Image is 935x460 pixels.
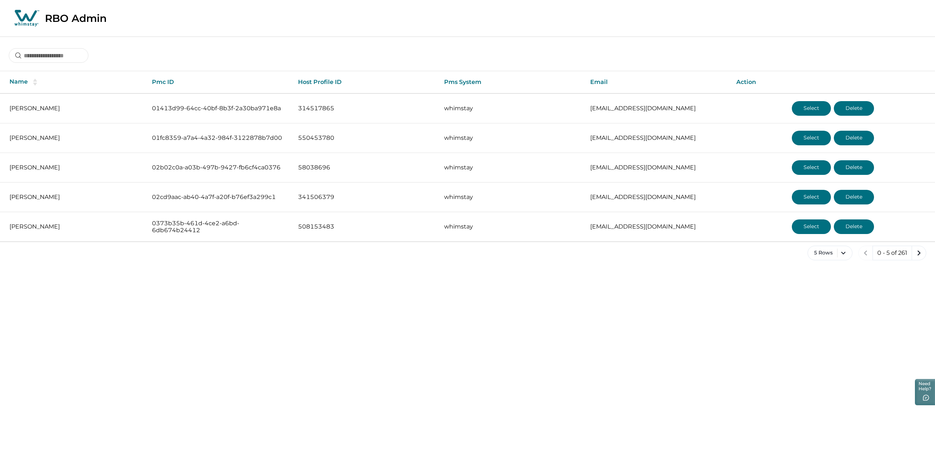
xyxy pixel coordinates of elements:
p: [PERSON_NAME] [9,223,140,230]
button: previous page [858,246,873,260]
p: 02b02c0a-a03b-497b-9427-fb6cf4ca0376 [152,164,286,171]
p: 0373b35b-461d-4ce2-a6bd-6db674b24412 [152,220,286,234]
p: [PERSON_NAME] [9,105,140,112]
th: Email [584,71,730,93]
button: Select [792,101,831,116]
button: Select [792,219,831,234]
p: [EMAIL_ADDRESS][DOMAIN_NAME] [590,193,725,201]
p: 508153483 [298,223,432,230]
button: Select [792,160,831,175]
p: [EMAIL_ADDRESS][DOMAIN_NAME] [590,105,725,112]
p: 341506379 [298,193,432,201]
p: whimstay [444,164,579,171]
p: whimstay [444,105,579,112]
p: 314517865 [298,105,432,112]
button: Select [792,131,831,145]
p: 58038696 [298,164,432,171]
p: [EMAIL_ADDRESS][DOMAIN_NAME] [590,164,725,171]
th: Action [730,71,935,93]
button: Delete [834,190,874,204]
button: next page [912,246,926,260]
button: Delete [834,131,874,145]
p: whimstay [444,134,579,142]
button: Delete [834,219,874,234]
p: [PERSON_NAME] [9,193,140,201]
button: Delete [834,101,874,116]
p: 550453780 [298,134,432,142]
button: Select [792,190,831,204]
th: Host Profile ID [292,71,438,93]
p: [PERSON_NAME] [9,134,140,142]
p: [PERSON_NAME] [9,164,140,171]
button: Delete [834,160,874,175]
p: 02cd9aac-ab40-4a7f-a20f-b76ef3a299c1 [152,193,286,201]
p: [EMAIL_ADDRESS][DOMAIN_NAME] [590,134,725,142]
p: 0 - 5 of 261 [877,249,907,257]
p: [EMAIL_ADDRESS][DOMAIN_NAME] [590,223,725,230]
button: 5 Rows [808,246,852,260]
p: RBO Admin [45,12,107,24]
button: 0 - 5 of 261 [873,246,912,260]
th: Pmc ID [146,71,292,93]
p: whimstay [444,223,579,230]
th: Pms System [438,71,584,93]
p: whimstay [444,193,579,201]
p: 01413d99-64cc-40bf-8b3f-2a30ba971e8a [152,105,286,112]
button: sorting [28,78,42,86]
p: 01fc8359-a7a4-4a32-984f-3122878b7d00 [152,134,286,142]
